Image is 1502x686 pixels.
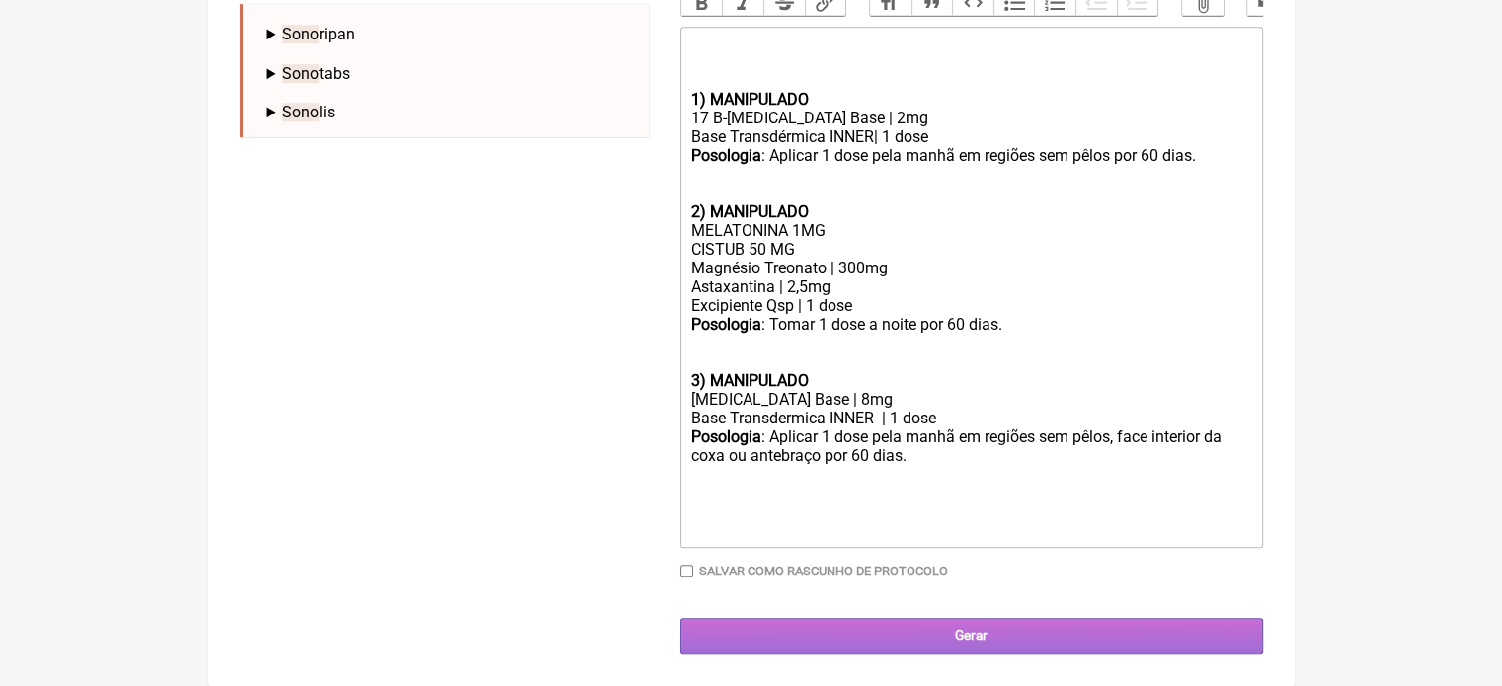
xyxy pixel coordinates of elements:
[690,146,760,165] strong: Posologia
[699,564,948,578] label: Salvar como rascunho de Protocolo
[690,409,1251,427] div: Base Transdermica INNER | 1 dose
[690,202,808,221] strong: 2) MANIPULADO
[680,618,1263,654] input: Gerar
[282,103,319,121] span: Sono
[690,109,1251,127] div: 17 B-[MEDICAL_DATA] Base | 2mg
[690,427,1251,502] div: : Aplicar 1 dose pela manhã em regiões sem pêlos, face interior da coxa ou antebraço por 60 dias.
[282,103,335,121] span: lis
[282,25,355,43] span: ripan
[267,25,633,43] summary: Sonoripan
[690,146,1251,202] div: : Aplicar 1 dose pela manhã em regiões sem pêlos por 60 dias.
[282,64,319,83] span: Sono
[690,221,1251,296] div: MELATONINA 1MG CISTUB 50 MG Magnésio Treonato | 300mg Astaxantina | 2,5mg
[267,64,633,83] summary: Sonotabs
[690,315,760,334] strong: Posologia
[282,64,350,83] span: tabs
[690,371,808,390] strong: 3) MANIPULADO
[690,315,1251,371] div: : Tomar 1 dose a noite por 60 dias.
[690,296,1251,315] div: Excipiente Qsp | 1 dose
[690,127,1251,146] div: Base Transdérmica INNER| 1 dose
[690,427,760,446] strong: Posologia
[690,90,808,109] strong: 1) MANIPULADO
[282,25,319,43] span: Sono
[690,390,1251,409] div: [MEDICAL_DATA] Base | 8mg
[267,103,633,121] summary: Sonolis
